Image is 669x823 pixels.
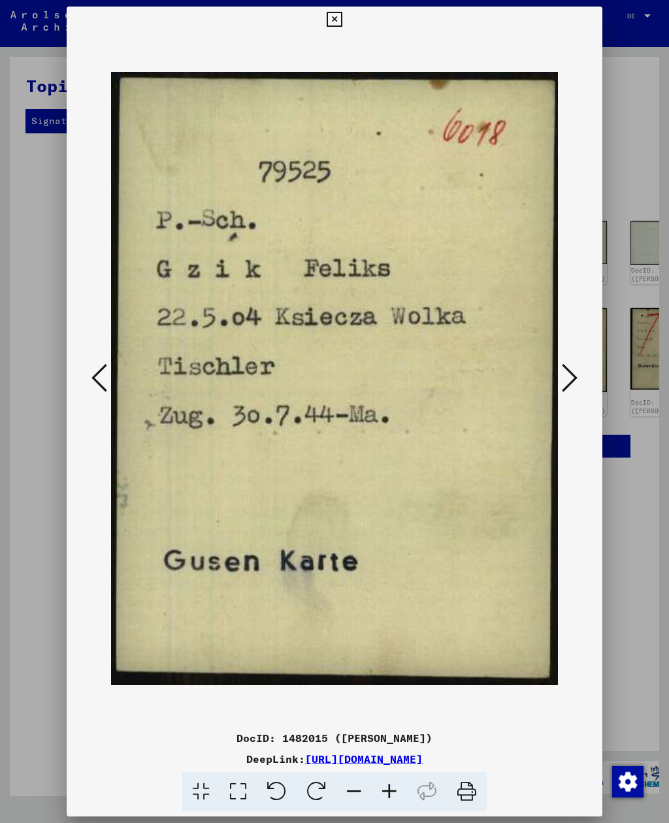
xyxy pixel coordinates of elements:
[612,766,644,798] img: Zustimmung ändern
[67,730,602,746] div: DocID: 1482015 ([PERSON_NAME])
[111,33,557,725] img: 001.jpg
[612,765,643,797] div: Zustimmung ändern
[305,752,423,765] a: [URL][DOMAIN_NAME]
[67,751,602,767] div: DeepLink:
